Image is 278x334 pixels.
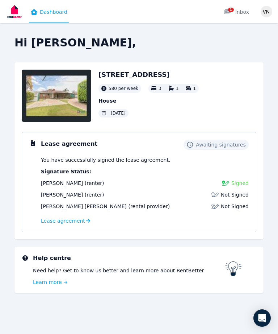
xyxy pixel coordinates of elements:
[98,97,199,104] p: House
[211,203,219,210] img: Lease not signed
[41,217,85,224] span: Lease agreement
[176,86,179,91] span: 1
[14,36,264,49] h2: Hi [PERSON_NAME],
[109,86,138,91] span: 580 per week
[196,141,246,148] span: Awaiting signatures
[231,180,249,187] span: Signed
[41,168,249,175] p: Signature Status:
[41,191,104,198] div: (renter)
[111,110,126,116] span: [DATE]
[41,156,249,164] p: You have successfully signed the lease agreement.
[6,3,23,21] img: RentBetter
[33,279,225,286] a: Learn more
[41,140,97,148] h3: Lease agreement
[221,191,249,198] span: Not Signed
[41,203,170,210] div: (rental provider)
[228,8,234,12] span: 1
[41,217,90,224] a: Lease agreement
[41,180,104,187] div: (renter)
[261,6,272,17] img: Victoria Newton
[41,203,127,209] span: [PERSON_NAME] [PERSON_NAME]
[22,70,91,122] img: Property Url
[33,267,225,274] p: Need help? Get to know us better and learn more about RentBetter
[225,261,242,276] img: RentBetter help centre
[224,8,249,16] div: Inbox
[211,191,219,198] img: Lease not signed
[98,70,199,80] h2: [STREET_ADDRESS]
[222,180,229,187] img: Signed Lease
[253,309,271,327] div: Open Intercom Messenger
[33,254,225,263] h3: Help centre
[193,86,196,91] span: 1
[41,192,83,198] span: [PERSON_NAME]
[159,86,161,91] span: 3
[41,180,83,186] span: [PERSON_NAME]
[221,203,249,210] span: Not Signed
